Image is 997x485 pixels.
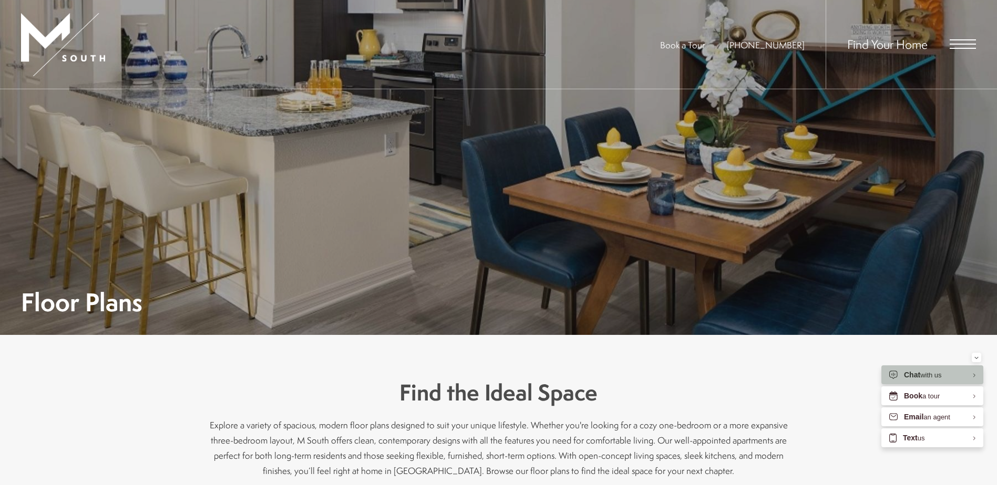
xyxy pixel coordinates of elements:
[950,39,976,49] button: Open Menu
[727,39,805,51] a: Call Us at 813-570-8014
[210,417,788,478] p: Explore a variety of spacious, modern floor plans designed to suit your unique lifestyle. Whether...
[21,290,142,314] h1: Floor Plans
[660,39,705,51] a: Book a Tour
[21,13,105,76] img: MSouth
[847,36,928,52] a: Find Your Home
[727,39,805,51] span: [PHONE_NUMBER]
[210,377,788,408] h3: Find the Ideal Space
